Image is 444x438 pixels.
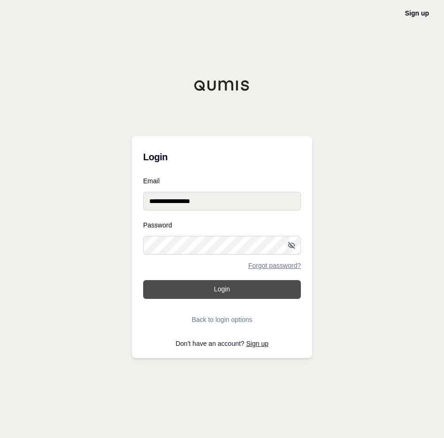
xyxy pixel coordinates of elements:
a: Sign up [405,9,429,17]
label: Password [143,222,301,228]
a: Forgot password? [248,262,301,269]
label: Email [143,178,301,184]
button: Back to login options [143,310,301,329]
h3: Login [143,148,301,166]
img: Qumis [194,80,250,91]
button: Login [143,280,301,299]
a: Sign up [246,340,268,347]
p: Don't have an account? [143,340,301,347]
